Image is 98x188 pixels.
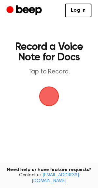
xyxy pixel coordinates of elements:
[65,4,91,17] a: Log in
[12,42,86,63] h1: Record a Voice Note for Docs
[39,86,59,106] img: Beep Logo
[7,4,43,17] a: Beep
[32,173,79,183] a: [EMAIL_ADDRESS][DOMAIN_NAME]
[12,68,86,76] p: Tap to Record.
[4,173,94,184] span: Contact us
